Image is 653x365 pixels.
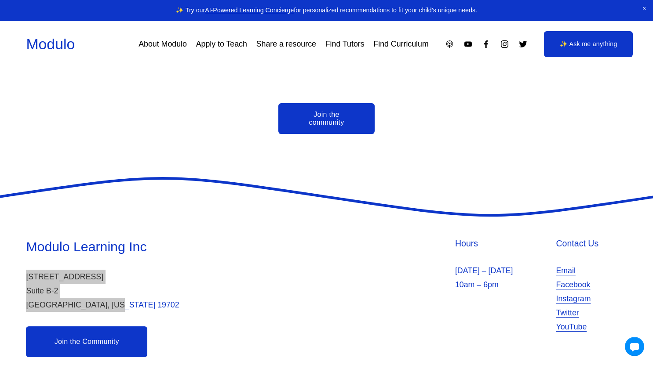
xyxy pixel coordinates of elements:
[556,278,590,292] a: Facebook
[256,36,316,52] a: Share a resource
[445,40,454,49] a: Apple Podcasts
[500,40,509,49] a: Instagram
[139,36,187,52] a: About Modulo
[556,306,579,320] a: Twitter
[544,31,633,58] a: ✨ Ask me anything
[556,320,587,334] a: YouTube
[26,270,324,312] p: [STREET_ADDRESS] Suite B-2 [GEOGRAPHIC_DATA], [US_STATE] 19702
[26,36,75,52] a: Modulo
[196,36,247,52] a: Apply to Teach
[26,326,147,357] a: Join the Community
[278,103,375,134] a: Join the community
[556,264,575,278] a: Email
[463,40,473,49] a: YouTube
[482,40,491,49] a: Facebook
[373,36,428,52] a: Find Curriculum
[556,292,591,306] a: Instagram
[455,264,551,292] p: [DATE] – [DATE] 10am – 6pm
[556,238,627,249] h4: Contact Us
[518,40,528,49] a: Twitter
[26,238,324,256] h3: Modulo Learning Inc
[205,7,294,14] a: AI-Powered Learning Concierge
[325,36,365,52] a: Find Tutors
[455,238,551,249] h4: Hours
